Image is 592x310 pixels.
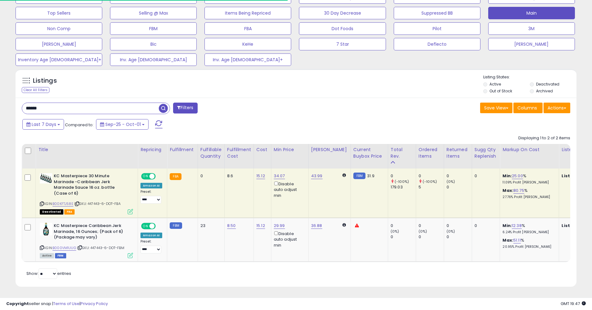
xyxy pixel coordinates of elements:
div: % [503,238,554,249]
div: 0 [447,184,472,190]
span: 31.9 [367,173,374,179]
div: seller snap | | [6,301,108,307]
span: Columns [517,105,537,111]
a: Terms of Use [53,301,80,307]
div: Amazon AI [140,233,162,238]
button: Filters [173,103,197,113]
div: 0 [391,234,416,240]
a: 36.88 [311,223,322,229]
div: 8.6 [227,173,249,179]
span: | SKU: 447443-6-DOT-FBM [77,245,124,250]
div: Markup on Cost [503,146,556,153]
label: Active [489,81,501,87]
i: Calculated using Dynamic Max Price. [342,223,346,227]
div: Fulfillment [170,146,195,153]
img: 41d46Iteq6L._SL40_.jpg [40,223,52,235]
button: Inv. Age [DEMOGRAPHIC_DATA]+ [204,53,291,66]
div: 5 [419,184,444,190]
button: Sep-25 - Oct-01 [96,119,149,130]
button: Actions [544,103,570,113]
a: Privacy Policy [80,301,108,307]
span: Last 7 Days [32,121,56,127]
small: (0%) [447,179,455,184]
span: | SKU: 447443-6-DOT-FBA [74,201,121,206]
label: Deactivated [536,81,559,87]
a: 29.99 [274,223,285,229]
button: [PERSON_NAME] [488,38,575,50]
div: Total Rev. [391,146,413,160]
div: % [503,173,554,185]
div: Disable auto adjust min [274,180,304,198]
div: Sugg Qty Replenish [475,146,498,160]
a: 34.07 [274,173,285,179]
div: 0 [419,223,444,229]
div: Preset: [140,190,162,204]
p: 11.09% Profit [PERSON_NAME] [503,180,554,185]
div: 0 [447,173,472,179]
b: Listed Price: [562,223,590,229]
button: KeHe [204,38,291,50]
div: % [503,223,554,234]
p: 6.24% Profit [PERSON_NAME] [503,230,554,234]
button: Non Comp [16,22,102,35]
button: Dot Foods [299,22,386,35]
button: FBM [110,22,197,35]
span: Show: entries [26,271,71,276]
button: 30 Day Decrease [299,7,386,19]
a: 51.11 [513,237,521,243]
button: Deflecto [394,38,480,50]
div: ASIN: [40,223,133,257]
button: Pilot [394,22,480,35]
button: Inv. Age [DEMOGRAPHIC_DATA] [110,53,197,66]
a: 15.12 [256,223,265,229]
button: [PERSON_NAME] [16,38,102,50]
div: 0 [447,223,472,229]
strong: Copyright [6,301,29,307]
div: 23 [200,223,220,229]
button: Columns [513,103,543,113]
div: Cost [256,146,268,153]
button: Save View [480,103,512,113]
h5: Listings [33,76,57,85]
p: Listing States: [483,74,576,80]
p: 27.76% Profit [PERSON_NAME] [503,195,554,199]
button: Top Sellers [16,7,102,19]
button: Selling @ Max [110,7,197,19]
span: 2025-10-10 19:47 GMT [561,301,586,307]
b: KC Masterpiece 30 Minute Marinade -Caribbean Jerk Marinade Sauce 16 oz. bottle (Case of 6) [54,173,129,198]
a: B000VM1UUG [53,245,76,251]
small: (-100%) [423,179,437,184]
div: Amazon AI [140,183,162,188]
div: % [503,188,554,199]
button: Inventory Age [DEMOGRAPHIC_DATA]+ [16,53,102,66]
div: [PERSON_NAME] [311,146,348,153]
div: Returned Items [447,146,469,160]
b: Min: [503,173,512,179]
div: Repricing [140,146,164,153]
b: KC Masterpiece Caribbean Jerk Marinade, 16 Ounces; (Pack of 6) (Package may vary) [54,223,129,242]
small: FBM [170,222,182,229]
small: FBA [170,173,181,180]
b: Listed Price: [562,173,590,179]
button: Suppressed BB [394,7,480,19]
div: ASIN: [40,173,133,214]
div: 0 [419,173,444,179]
span: All listings currently available for purchase on Amazon [40,253,54,258]
button: 7 Star [299,38,386,50]
div: 0 [391,173,416,179]
span: FBA [64,209,75,215]
a: 12.38 [512,223,522,229]
p: 20.95% Profit [PERSON_NAME] [503,245,554,249]
div: Current Buybox Price [353,146,385,160]
div: Fulfillable Quantity [200,146,222,160]
div: Clear All Filters [22,87,49,93]
button: 3M [488,22,575,35]
a: B00KFTJ58E [53,201,73,206]
div: Title [38,146,135,153]
a: 8.50 [227,223,236,229]
b: Min: [503,223,512,229]
b: Max: [503,187,513,193]
div: Preset: [140,239,162,253]
div: 0 [419,234,444,240]
small: (0%) [419,229,427,234]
